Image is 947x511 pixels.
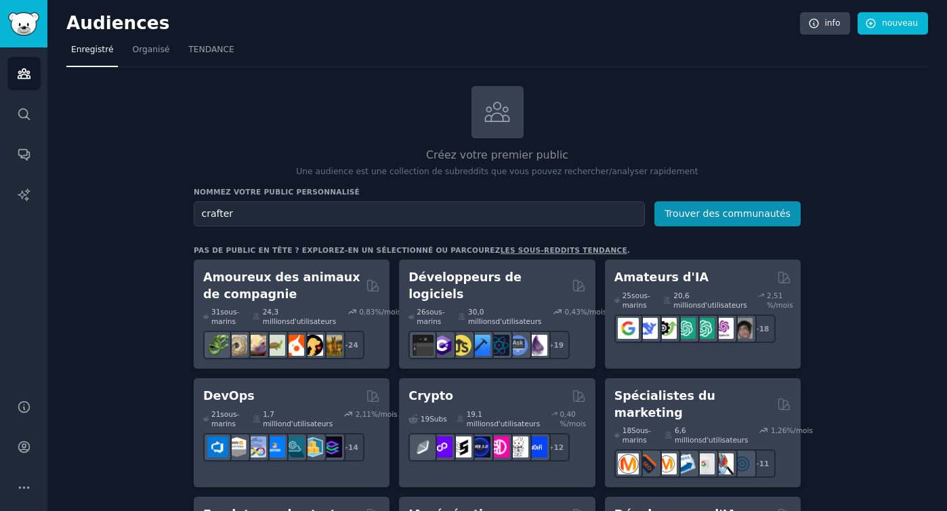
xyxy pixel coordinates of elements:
div: 2,51 % /mois [767,291,796,310]
img: Azuredevops [207,436,228,457]
img: Bigseo [637,453,658,474]
img: iOSProgrammation [469,335,490,356]
div: 1,7 million d'utilisateurs [253,409,334,428]
img: Googleads [694,453,715,474]
div: 0,43% /mois [564,307,606,326]
img: Apprendre javascript [450,335,471,356]
img: Marketing par courriel [675,453,696,474]
img: Herpétologie [207,335,228,356]
img: GoogleGémeauxAI [618,318,639,339]
div: + 24 [336,331,364,359]
img: Ethfinance [413,436,434,457]
img: DevOpsLinks [264,436,285,457]
div: + 18 [747,314,776,343]
a: nouveau [858,12,928,35]
img: OpenAIDev [713,318,734,339]
img: Marketing en ligne [732,453,753,474]
img: Ingénieurs de plate-forme [321,436,342,457]
img: Aws_cdk [302,436,323,457]
img: Defiblockchain [488,436,509,457]
a: Organisé [127,39,174,67]
span: Organisé [132,44,169,56]
input: Choisissez un nom court, comme "Digital Marketers" ou "Movie-Goers" [194,201,645,226]
img: Catalogue AItools [656,318,677,339]
img: Logo GummySearch [8,12,39,36]
h2: Amoureux des animaux de compagnie [203,269,361,302]
span: TENDANCE [188,44,234,56]
h2: Crypto [408,388,453,405]
span: Enregistré [71,44,113,56]
img: Python à balle [226,335,247,356]
img: Web3 [469,436,490,457]
button: Trouver des communautés [654,201,801,226]
img: Content_marketing [618,453,639,474]
a: info [800,12,850,35]
img: AWS_experts_certifiés [226,436,247,457]
p: Une audience est une collection de subreddits que vous pouvez rechercher/analyser rapidement [194,166,801,178]
img: Conseils pour animaux de compagnie [302,335,323,356]
img: Csharp [432,335,453,356]
div: 0,83% /mois [359,307,401,326]
h2: DevOps [203,388,255,405]
img: Intelligence artificielle [732,318,753,339]
img: chatgpt_invites_ [694,318,715,339]
img: Profonde [637,318,658,339]
div: + 11 [747,449,776,478]
img: Demander le marketing [656,453,677,474]
h2: Développeurs de logiciels [408,269,566,302]
img: Recherche en marketing [713,453,734,474]
div: 30,0 millions d'utilisateurs [458,307,543,326]
div: 20,6 millions d'utilisateurs [663,291,749,310]
div: 19 Subs [408,409,446,428]
h2: Amateurs d'IA [614,269,709,286]
a: LES SOUS-REDDITS TENDANCE [501,246,627,254]
div: + 19 [541,331,570,359]
img: Docker_DevOps [245,436,266,457]
img: Réactif [488,335,509,356]
h2: Spécialistes du marketing [614,388,772,421]
div: 2,11% /mois [356,409,398,428]
div: + 14 [336,433,364,462]
h3: NOMMEZ VOTRE PUBLIC PERSONNALISÉ [194,187,801,197]
div: 1,26% /mois [771,426,813,445]
a: Enregistré [66,39,118,67]
img: Defi_ [526,436,547,457]
div: 26 sous-marins [408,307,448,326]
img: logiciel [413,335,434,356]
img: Elixir [526,335,547,356]
img: Ethstaker [450,436,471,457]
img: Ingénierie de plate-forme [283,436,304,457]
div: + 12 [541,433,570,462]
div: 0,40 % /mois [560,409,589,428]
img: 0xPolygone [432,436,453,457]
a: TENDANCE [184,39,238,67]
div: 6,6 millions d'utilisateurs [665,426,750,445]
div: 31 sous-marins [203,307,243,326]
img: Tortue [264,335,285,356]
div: PAS DE PUBLIC EN TÊTE ? EXPLOREZ-EN UN SÉLECTIONNÉ OU PARCOUREZ . [194,245,630,255]
img: race de chien [321,335,342,356]
div: 19,1 millions d'utilisateurs [457,409,542,428]
div: 24,3 millions d'utilisateurs [253,307,338,326]
h2: Créez votre premier public [194,147,801,164]
div: 18 Sous-marins [614,426,655,445]
div: 21 sous-marins [203,409,243,428]
img: AskComputerScience [507,335,528,356]
img: Geckos léopards [245,335,266,356]
img: chatgpt_promptDesign [675,318,696,339]
img: Cockatiel [283,335,304,356]
img: Nouvelles cryptographiques [507,436,528,457]
h2: Audiences [66,13,800,35]
div: 25 sous-marins [614,291,654,310]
